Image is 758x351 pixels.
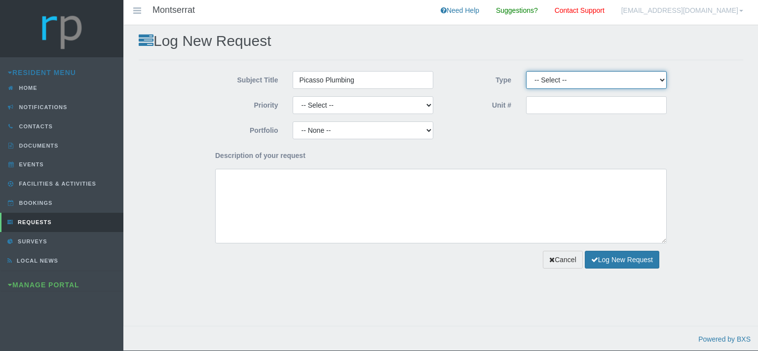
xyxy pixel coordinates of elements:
[208,147,313,161] label: Description of your request
[17,181,96,187] span: Facilities & Activities
[17,161,44,167] span: Events
[543,251,583,269] a: Cancel
[17,104,68,110] span: Notifications
[139,33,743,49] h2: Log New Request
[441,96,519,111] label: Unit #
[208,71,285,86] label: Subject Title
[208,121,285,136] label: Portfolio
[17,85,38,91] span: Home
[152,5,195,15] h4: Montserrat
[14,258,58,264] span: Local News
[441,71,519,86] label: Type
[8,281,79,289] a: Manage Portal
[698,335,751,343] a: Powered by BXS
[15,219,52,225] span: Requests
[17,123,53,129] span: Contacts
[17,200,53,206] span: Bookings
[585,251,659,269] button: Log New Request
[8,69,76,77] a: Resident Menu
[17,143,59,149] span: Documents
[208,96,285,111] label: Priority
[15,238,47,244] span: Surveys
